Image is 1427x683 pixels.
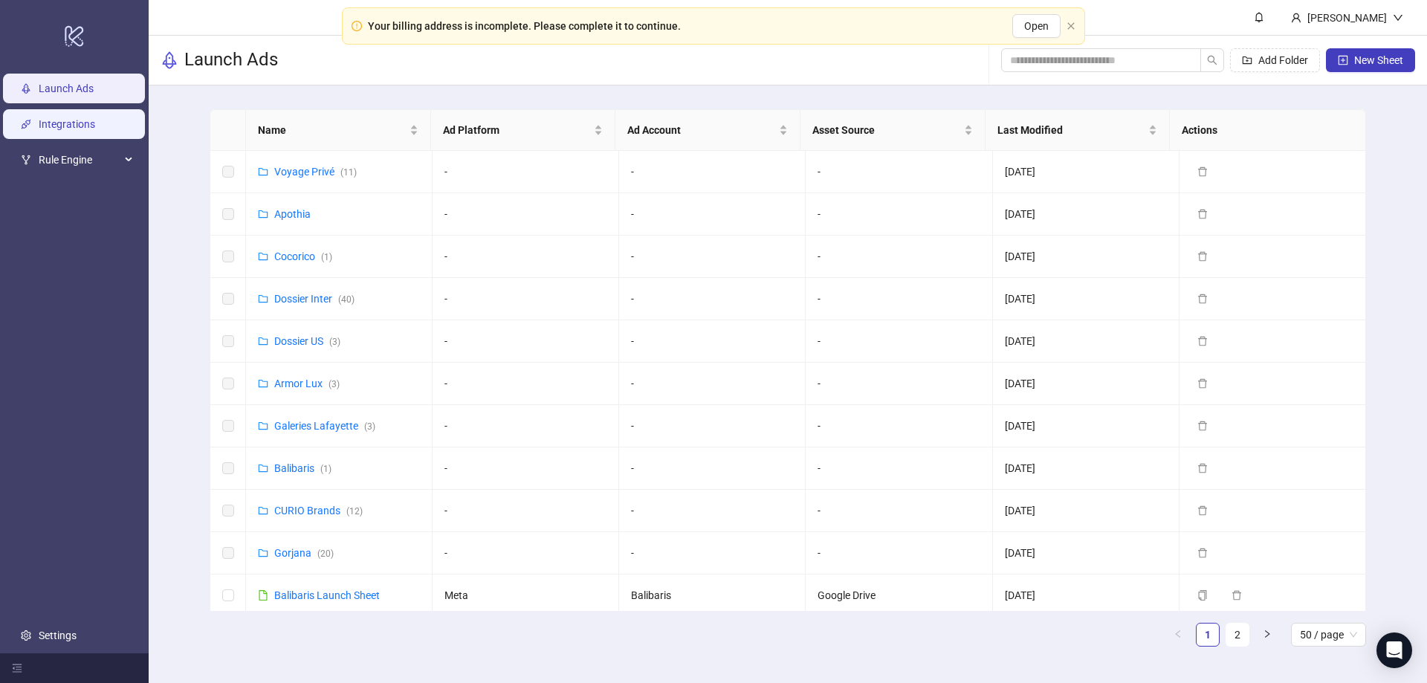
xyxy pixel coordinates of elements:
[619,278,806,320] td: -
[274,293,355,305] a: Dossier Inter(40)
[993,363,1180,405] td: [DATE]
[619,320,806,363] td: -
[258,251,268,262] span: folder
[329,379,340,389] span: ( 3 )
[1263,629,1272,638] span: right
[433,320,619,363] td: -
[258,548,268,558] span: folder
[619,363,806,405] td: -
[627,122,776,138] span: Ad Account
[1232,590,1242,601] span: delete
[39,119,95,131] a: Integrations
[258,505,268,516] span: folder
[619,193,806,236] td: -
[21,155,31,166] span: fork
[274,335,340,347] a: Dossier US(3)
[1291,13,1301,23] span: user
[274,462,331,474] a: Balibaris(1)
[619,447,806,490] td: -
[993,490,1180,532] td: [DATE]
[433,490,619,532] td: -
[619,532,806,574] td: -
[993,151,1180,193] td: [DATE]
[258,421,268,431] span: folder
[800,110,986,151] th: Asset Source
[274,547,334,559] a: Gorjana(20)
[258,122,407,138] span: Name
[1197,209,1208,219] span: delete
[619,574,806,617] td: Balibaris
[433,447,619,490] td: -
[1291,623,1366,647] div: Page Size
[1354,54,1403,66] span: New Sheet
[1393,13,1403,23] span: down
[1255,623,1279,647] li: Next Page
[1254,12,1264,22] span: bell
[993,278,1180,320] td: [DATE]
[184,48,278,72] h3: Launch Ads
[806,532,992,574] td: -
[12,663,22,673] span: menu-fold
[1197,251,1208,262] span: delete
[274,378,340,389] a: Armor Lux(3)
[1197,548,1208,558] span: delete
[1197,421,1208,431] span: delete
[340,167,357,178] span: ( 11 )
[1326,48,1415,72] button: New Sheet
[258,336,268,346] span: folder
[274,589,380,601] a: Balibaris Launch Sheet
[274,166,357,178] a: Voyage Privé(11)
[1012,14,1061,38] button: Open
[1376,632,1412,668] div: Open Intercom Messenger
[258,166,268,177] span: folder
[1258,54,1308,66] span: Add Folder
[806,193,992,236] td: -
[993,405,1180,447] td: [DATE]
[320,464,331,474] span: ( 1 )
[338,294,355,305] span: ( 40 )
[274,250,332,262] a: Cocorico(1)
[1207,55,1217,65] span: search
[433,151,619,193] td: -
[993,193,1180,236] td: [DATE]
[1197,294,1208,304] span: delete
[993,320,1180,363] td: [DATE]
[258,294,268,304] span: folder
[1301,10,1393,26] div: [PERSON_NAME]
[258,209,268,219] span: folder
[352,21,362,31] span: exclamation-circle
[806,151,992,193] td: -
[812,122,961,138] span: Asset Source
[997,122,1146,138] span: Last Modified
[433,532,619,574] td: -
[274,208,311,220] a: Apothia
[317,548,334,559] span: ( 20 )
[1230,48,1320,72] button: Add Folder
[246,110,431,151] th: Name
[433,236,619,278] td: -
[1197,590,1208,601] span: copy
[433,193,619,236] td: -
[806,490,992,532] td: -
[619,151,806,193] td: -
[806,447,992,490] td: -
[1166,623,1190,647] button: left
[1170,110,1355,151] th: Actions
[1067,22,1075,31] button: close
[1255,623,1279,647] button: right
[806,405,992,447] td: -
[1338,55,1348,65] span: plus-square
[806,236,992,278] td: -
[433,574,619,617] td: Meta
[806,363,992,405] td: -
[1197,166,1208,177] span: delete
[346,506,363,517] span: ( 12 )
[274,505,363,517] a: CURIO Brands(12)
[1226,623,1249,647] li: 2
[986,110,1171,151] th: Last Modified
[1226,624,1249,646] a: 2
[39,629,77,641] a: Settings
[1197,336,1208,346] span: delete
[431,110,616,151] th: Ad Platform
[619,490,806,532] td: -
